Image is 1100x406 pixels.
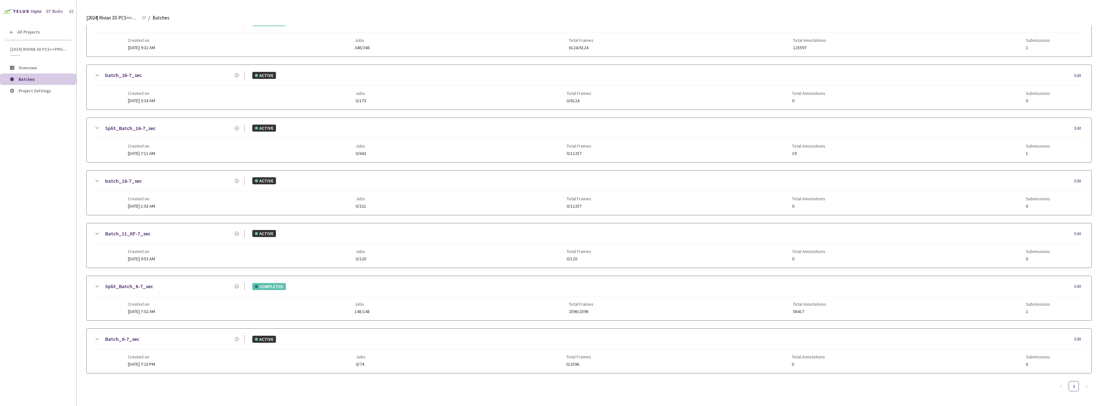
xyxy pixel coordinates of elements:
[128,354,155,359] span: Created on
[356,249,366,254] span: Jobs
[567,98,591,103] span: 0/6124
[355,45,370,50] span: 346/346
[356,91,366,96] span: Jobs
[1026,196,1050,201] span: Submissions
[1074,178,1085,184] div: Edit
[792,362,825,367] span: 0
[87,223,1091,268] div: Batch_11_KF-7_secACTIVEEditCreated on[DATE] 9:53 AMJobs0/120Total Frames0/120Total Annotations0Su...
[17,29,40,35] span: All Projects
[1026,45,1050,50] span: 1
[105,230,151,238] a: Batch_11_KF-7_sec
[1026,362,1050,367] span: 0
[566,362,591,367] span: 0/2596
[1069,381,1079,391] li: 1
[1056,381,1066,391] button: left
[1026,257,1050,261] span: 0
[1074,73,1085,79] div: Edit
[567,196,591,201] span: Total Frames
[1026,309,1050,314] span: 1
[252,177,276,184] div: ACTIVE
[10,47,67,52] span: [2024] Rivian 3D PCS<>Production
[793,309,826,314] span: 58417
[105,282,153,290] a: Split_Batch_6-7_sec
[567,257,591,261] span: 0/120
[252,230,276,237] div: ACTIVE
[355,38,370,43] span: Jobs
[19,88,51,94] span: Project Settings
[1074,231,1085,237] div: Edit
[1085,385,1088,388] span: right
[105,124,156,132] a: Split_Batch_16-7_sec
[1074,125,1085,132] div: Edit
[792,196,825,201] span: Total Annotations
[569,38,593,43] span: Total Frames
[252,336,276,343] div: ACTIVE
[1026,302,1050,307] span: Submissions
[569,45,593,50] span: 6124/6124
[87,118,1091,162] div: Split_Batch_16-7_secACTIVEEditCreated on[DATE] 7:11 AMJobs0/642Total Frames0/11257Total Annotatio...
[1069,381,1079,391] a: 1
[792,354,825,359] span: Total Annotations
[46,8,63,15] div: GT Studio
[87,276,1091,320] div: Split_Batch_6-7_secCOMPLETEDEditCreated on[DATE] 7:02 AMJobs148/148Total Frames2596/2596Total Ann...
[356,151,366,156] span: 0/642
[792,98,825,103] span: 0
[792,151,825,156] span: 19
[356,143,366,149] span: Jobs
[128,302,155,307] span: Created on
[1026,249,1050,254] span: Submissions
[1074,336,1085,342] div: Edit
[252,72,276,79] div: ACTIVE
[1026,98,1050,103] span: 0
[87,12,1091,57] div: Split_Batch_26-7_secCOMPLETEDEditCreated on[DATE] 9:32 AMJobs346/346Total Frames6124/6124Total An...
[128,45,155,50] span: [DATE] 9:32 AM
[792,143,825,149] span: Total Annotations
[792,91,825,96] span: Total Annotations
[569,302,593,307] span: Total Frames
[1081,381,1092,391] li: Next Page
[792,204,825,209] span: 0
[128,249,155,254] span: Created on
[1059,385,1063,388] span: left
[105,177,142,185] a: batch_16-7_sec
[567,249,591,254] span: Total Frames
[356,354,365,359] span: Jobs
[1026,204,1050,209] span: 0
[19,65,37,71] span: Overview
[356,362,365,367] span: 0/74
[793,45,826,50] span: 125597
[1026,91,1050,96] span: Submissions
[356,257,366,261] span: 0/120
[567,204,591,209] span: 0/11257
[252,283,286,290] div: COMPLETED
[355,302,370,307] span: Jobs
[567,143,591,149] span: Total Frames
[356,98,366,103] span: 0/173
[128,256,155,262] span: [DATE] 9:53 AM
[567,151,591,156] span: 0/11257
[87,65,1091,109] div: batch_26-7_secACTIVEEditCreated on[DATE] 3:34 AMJobs0/173Total Frames0/6124Total Annotations0Subm...
[128,143,155,149] span: Created on
[87,329,1091,373] div: Batch_6-7_secACTIVEEditCreated on[DATE] 7:23 PMJobs0/74Total Frames0/2596Total Annotations0Submis...
[128,38,155,43] span: Created on
[153,14,169,22] span: Batches
[569,309,593,314] span: 2596/2596
[792,249,825,254] span: Total Annotations
[793,302,826,307] span: Total Annotations
[87,171,1091,215] div: batch_16-7_secACTIVEEditCreated on[DATE] 1:03 AMJobs0/321Total Frames0/11257Total Annotations0Sub...
[1081,381,1092,391] button: right
[792,257,825,261] span: 0
[566,354,591,359] span: Total Frames
[128,309,155,314] span: [DATE] 7:02 AM
[128,91,155,96] span: Created on
[128,361,155,367] span: [DATE] 7:23 PM
[105,71,142,79] a: batch_26-7_sec
[355,309,370,314] span: 148/148
[356,204,366,209] span: 0/321
[1026,38,1050,43] span: Submissions
[252,125,276,132] div: ACTIVE
[1026,354,1050,359] span: Submissions
[1026,151,1050,156] span: 1
[19,76,35,82] span: Batches
[1056,381,1066,391] li: Previous Page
